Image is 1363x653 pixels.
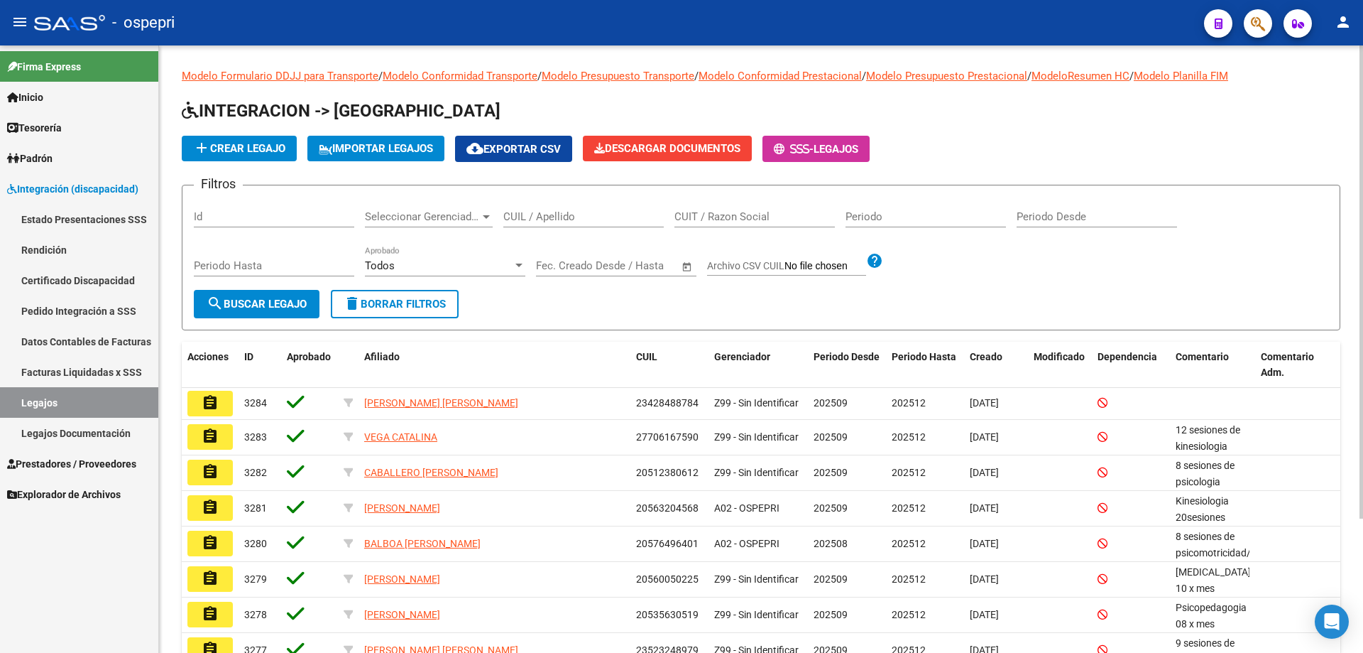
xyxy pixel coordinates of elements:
span: 202509 [814,431,848,443]
span: 3280 [244,538,267,549]
span: Prestadores / Proveedores [7,456,136,472]
mat-icon: assignment [202,605,219,622]
span: CUIL [636,351,657,362]
span: 202512 [892,609,926,620]
button: Exportar CSV [455,136,572,162]
span: 3283 [244,431,267,443]
span: 202512 [892,467,926,478]
span: 8 sesiones de psicologia ABAD LAURA/ Sep a dic 8 sesiones de psicopedagogia PONCE MERCEDES/ Sep a... [1176,460,1256,584]
span: Z99 - Sin Identificar [714,467,799,478]
mat-icon: delete [344,295,361,312]
mat-icon: assignment [202,463,219,480]
span: Tesorería [7,120,62,136]
span: 20576496401 [636,538,699,549]
a: Modelo Conformidad Prestacional [699,70,862,82]
span: Todos [365,259,395,272]
span: 202509 [814,609,848,620]
span: INTEGRACION -> [GEOGRAPHIC_DATA] [182,101,500,121]
span: ID [244,351,253,362]
input: Fecha fin [606,259,675,272]
span: Padrón [7,151,53,166]
span: Periodo Desde [814,351,880,362]
span: Comentario Adm. [1261,351,1314,379]
span: 202512 [892,431,926,443]
span: 12 sesiones de kinesiologia MUTISIAS/ SEP A DIC/ Irriasrte maria laura 12 sesiones fonoaudiologia... [1176,424,1252,581]
span: 20512380612 [636,467,699,478]
span: 202512 [892,538,926,549]
span: 202512 [892,502,926,514]
span: Modificado [1034,351,1085,362]
span: Z99 - Sin Identificar [714,431,799,443]
datatable-header-cell: Creado [964,342,1028,389]
span: 202509 [814,467,848,478]
datatable-header-cell: Dependencia [1092,342,1170,389]
span: Buscar Legajo [207,298,307,311]
mat-icon: add [193,139,210,156]
span: [DATE] [970,609,999,620]
span: Seleccionar Gerenciador [365,210,480,223]
span: 20560050225 [636,573,699,585]
datatable-header-cell: Comentario Adm. [1255,342,1340,389]
datatable-header-cell: Aprobado [281,342,338,389]
span: Z99 - Sin Identificar [714,573,799,585]
mat-icon: help [866,252,883,269]
datatable-header-cell: Periodo Desde [808,342,886,389]
span: Crear Legajo [193,142,285,155]
span: Aprobado [287,351,331,362]
span: 20535630519 [636,609,699,620]
span: 3282 [244,467,267,478]
a: Modelo Planilla FIM [1134,70,1228,82]
button: Borrar Filtros [331,290,459,318]
span: 3279 [244,573,267,585]
span: CABALLERO [PERSON_NAME] [364,467,498,478]
span: - [774,143,814,156]
span: 202508 [814,538,848,549]
datatable-header-cell: CUIL [630,342,708,389]
span: 3281 [244,502,267,514]
datatable-header-cell: Comentario [1170,342,1255,389]
span: [DATE] [970,397,999,409]
span: Descargar Documentos [594,142,740,155]
span: 202509 [814,573,848,585]
button: Buscar Legajo [194,290,319,318]
span: Explorador de Archivos [7,487,121,502]
mat-icon: assignment [202,428,219,445]
datatable-header-cell: Modificado [1028,342,1092,389]
span: Inicio [7,90,43,105]
input: Fecha inicio [536,259,593,272]
span: 202509 [814,502,848,514]
mat-icon: cloud_download [466,140,483,157]
button: Descargar Documentos [583,136,752,161]
span: [DATE] [970,502,999,514]
datatable-header-cell: Gerenciador [708,342,808,389]
mat-icon: assignment [202,394,219,411]
span: BALBOA [PERSON_NAME] [364,538,481,549]
a: ModeloResumen HC [1031,70,1129,82]
span: 202509 [814,397,848,409]
span: - ospepri [112,7,175,38]
span: Borrar Filtros [344,298,446,311]
span: Archivo CSV CUIL [707,260,784,271]
datatable-header-cell: Periodo Hasta [886,342,964,389]
button: -Legajos [762,136,870,162]
span: Acciones [187,351,229,362]
span: 3284 [244,397,267,409]
span: 3278 [244,609,267,620]
button: Open calendar [679,259,696,275]
span: Dependencia [1097,351,1157,362]
datatable-header-cell: Acciones [182,342,239,389]
mat-icon: assignment [202,534,219,551]
span: [DATE] [970,431,999,443]
mat-icon: person [1335,14,1352,31]
span: [PERSON_NAME] [364,502,440,514]
span: [PERSON_NAME] [PERSON_NAME] [364,397,518,409]
span: Z99 - Sin Identificar [714,397,799,409]
span: 202512 [892,397,926,409]
mat-icon: search [207,295,224,312]
span: Afiliado [364,351,400,362]
mat-icon: assignment [202,499,219,516]
span: 20563204568 [636,502,699,514]
span: Creado [970,351,1002,362]
mat-icon: menu [11,14,28,31]
span: 27706167590 [636,431,699,443]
